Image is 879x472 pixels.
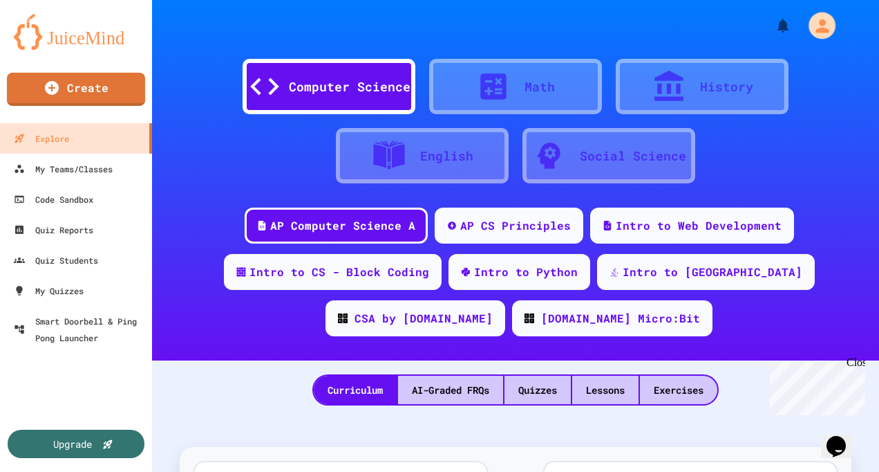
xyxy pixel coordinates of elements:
div: [DOMAIN_NAME] Micro:Bit [541,310,700,327]
a: Create [7,73,145,106]
iframe: chat widget [764,356,865,415]
div: Social Science [580,147,686,165]
div: AP Computer Science A [270,217,415,234]
div: English [420,147,473,165]
div: Quiz Reports [14,221,93,238]
div: AI-Graded FRQs [398,376,503,404]
div: Intro to [GEOGRAPHIC_DATA] [623,264,802,280]
div: Upgrade [53,437,92,451]
div: Chat with us now!Close [6,6,95,88]
div: My Notifications [749,14,795,37]
div: My Quizzes [14,282,84,299]
div: My Account [793,8,839,43]
div: Quiz Students [14,252,98,269]
div: CSA by [DOMAIN_NAME] [355,310,493,327]
div: Lessons [572,376,639,404]
img: logo-orange.svg [14,14,138,50]
div: Curriculum [314,376,397,404]
img: CODE_logo_RGB.png [524,314,534,323]
div: Intro to Web Development [616,217,782,234]
div: Explore [14,130,69,147]
div: Math [524,78,555,96]
iframe: chat widget [821,417,865,458]
div: Intro to Python [474,264,578,280]
div: AP CS Principles [460,217,571,234]
div: Code Sandbox [14,191,93,208]
div: Exercises [640,376,717,404]
div: Computer Science [289,78,410,96]
div: Quizzes [504,376,571,404]
div: Smart Doorbell & Ping Pong Launcher [14,313,146,346]
img: CODE_logo_RGB.png [338,314,348,323]
div: Intro to CS - Block Coding [249,264,429,280]
div: History [700,78,753,96]
div: My Teams/Classes [14,161,113,177]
